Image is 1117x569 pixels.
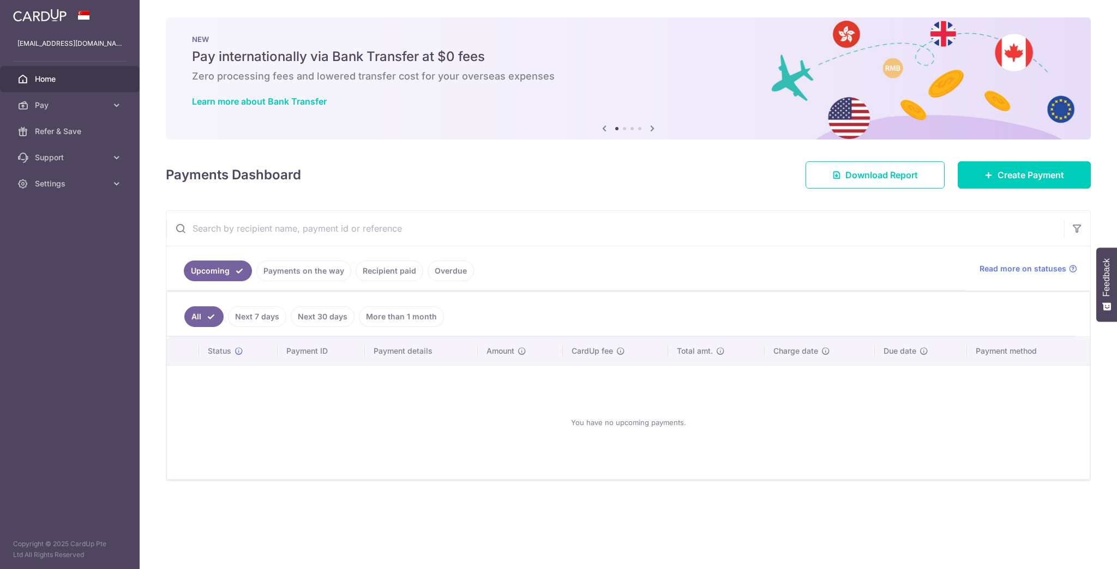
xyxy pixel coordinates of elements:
[166,211,1064,246] input: Search by recipient name, payment id or reference
[487,346,514,356] span: Amount
[998,168,1064,181] span: Create Payment
[13,9,67,22] img: CardUp
[166,17,1091,140] img: Bank transfer banner
[17,38,122,49] p: [EMAIL_ADDRESS][DOMAIN_NAME]
[291,306,355,327] a: Next 30 days
[677,346,713,356] span: Total amt.
[1096,247,1117,322] button: Feedback - Show survey
[35,100,107,111] span: Pay
[980,263,1077,274] a: Read more on statuses
[192,96,327,107] a: Learn more about Bank Transfer
[180,374,1077,470] div: You have no upcoming payments.
[1102,258,1112,296] span: Feedback
[35,152,107,163] span: Support
[184,261,252,281] a: Upcoming
[845,168,918,181] span: Download Report
[806,161,945,189] a: Download Report
[356,261,423,281] a: Recipient paid
[967,337,1090,365] th: Payment method
[958,161,1091,189] a: Create Payment
[278,337,365,365] th: Payment ID
[773,346,818,356] span: Charge date
[184,306,224,327] a: All
[365,337,478,365] th: Payment details
[884,346,916,356] span: Due date
[208,346,231,356] span: Status
[256,261,351,281] a: Payments on the way
[428,261,474,281] a: Overdue
[359,306,444,327] a: More than 1 month
[166,165,301,185] h4: Payments Dashboard
[35,74,107,84] span: Home
[192,70,1065,83] h6: Zero processing fees and lowered transfer cost for your overseas expenses
[572,346,613,356] span: CardUp fee
[192,35,1065,44] p: NEW
[980,263,1066,274] span: Read more on statuses
[35,178,107,189] span: Settings
[35,126,107,137] span: Refer & Save
[192,48,1065,65] h5: Pay internationally via Bank Transfer at $0 fees
[228,306,286,327] a: Next 7 days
